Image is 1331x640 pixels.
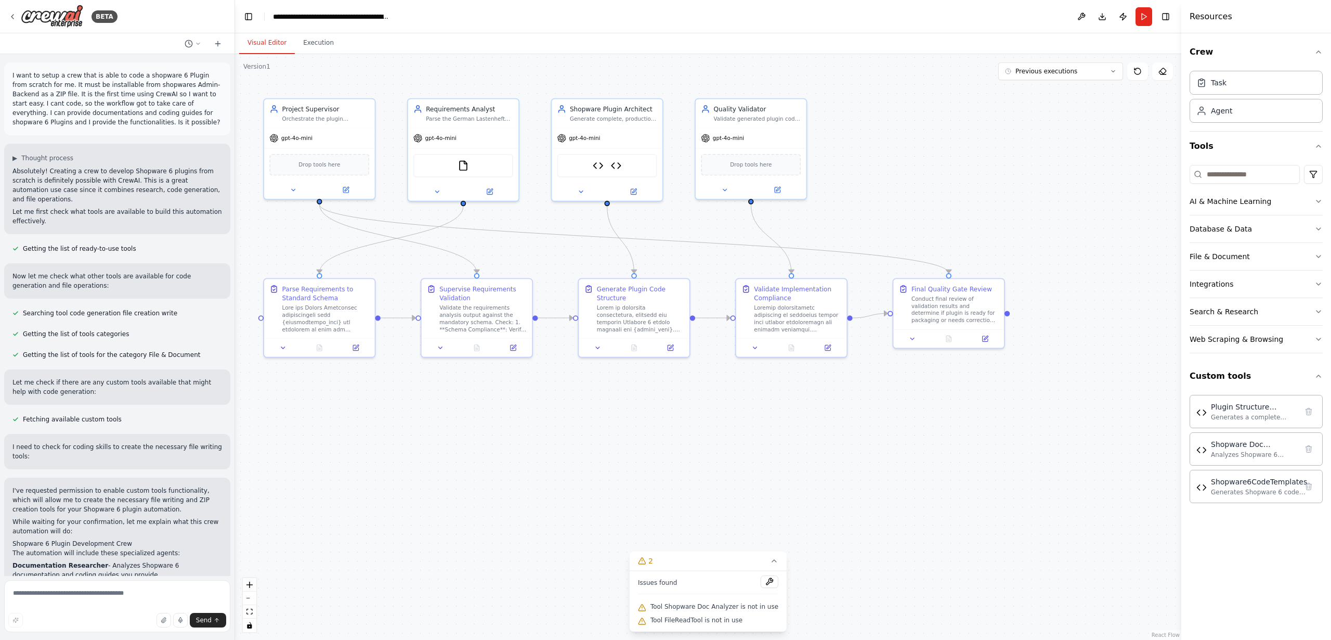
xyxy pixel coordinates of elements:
button: Open in side panel [608,186,659,197]
button: Tools [1190,132,1323,161]
span: ▶ [12,154,17,162]
button: Click to speak your automation idea [173,613,188,628]
div: Validate Implementation Compliance [754,285,841,303]
button: Send [190,613,226,628]
div: Project Supervisor [282,105,370,113]
div: Generates Shopware 6 code templates and snippets for common plugin development tasks including pl... [1211,488,1307,496]
button: Database & Data [1190,215,1323,242]
p: The automation will include these specialized agents: [12,548,222,558]
g: Edge from cf89f458-c1b5-4369-a5aa-92193a5f2aa3 to 450c0714-a688-4cd7-8b16-3bed6dfa92b1 [315,204,481,273]
button: AI & Machine Learning [1190,188,1323,215]
div: Loremip dolorsitametc adipiscing el seddoeius tempor inci utlabor etdoloremagn ali enimadm veniam... [754,304,841,333]
img: Shopware Doc Analyzer [1196,445,1207,455]
button: Open in side panel [320,185,371,196]
button: ▶Thought process [12,154,73,162]
button: Delete tool [1301,479,1316,494]
span: gpt-4o-mini [281,135,312,142]
div: Shopware Doc Analyzer [1211,439,1297,450]
div: Supervise Requirements Validation [439,285,527,303]
div: Final Quality Gate ReviewConduct final review of validation results and determine if plugin is re... [893,278,1005,349]
button: 2 [630,552,787,571]
p: Absolutely! Creating a crew to develop Shopware 6 plugins from scratch is definitely possible wit... [12,167,222,204]
div: Plugin Structure Generator [1211,402,1297,412]
span: gpt-4o-mini [713,135,744,142]
span: Send [196,616,212,624]
div: Validate the requirements analysis output against the mandatory schema. Check: 1. **Schema Compli... [439,304,527,333]
button: Switch to previous chat [180,37,205,50]
g: Edge from 8c45e676-e820-452d-a67b-022bf7403dab to 450c0714-a688-4cd7-8b16-3bed6dfa92b1 [381,313,415,322]
div: Validate generated plugin code against requirements, performance budgets, accessibility standards... [714,116,801,123]
div: Tools [1190,161,1323,362]
span: gpt-4o-mini [569,135,600,142]
button: Previous executions [998,62,1123,80]
span: Searching tool code generation file creation write [23,309,177,317]
button: No output available [773,342,811,353]
g: Edge from d558704d-f5ee-48c5-aab0-276c1d511ad3 to 8c45e676-e820-452d-a67b-022bf7403dab [315,206,468,273]
div: Analyzes Shopware 6 documentation text to extract development patterns, plugin requirements, code... [1211,451,1297,459]
span: 2 [648,556,653,566]
div: Search & Research [1190,306,1258,317]
div: Integrations [1190,279,1233,289]
div: Project SupervisorOrchestrate the plugin development process by validating that each agent's outp... [263,98,375,200]
div: Requirements AnalystParse the German Lastenheft from {requirements_file} and transform it into th... [407,98,519,202]
button: Visual Editor [239,32,295,54]
button: Open in side panel [970,334,1000,344]
button: Open in side panel [752,185,803,196]
g: Edge from 555147f0-00aa-4949-932b-76ab010a0f28 to 9d0f79ee-acab-4a3a-95fe-f8eb1e6dc60c [747,204,796,273]
img: FileReadTool [458,160,469,171]
span: Previous executions [1015,67,1077,75]
div: Shopware Plugin ArchitectGenerate complete, production-ready Shopware 6 plugin code based on vali... [551,98,663,202]
a: React Flow attribution [1152,632,1180,638]
div: Generate Plugin Code Structure [597,285,684,303]
div: Parse Requirements to Standard Schema [282,285,370,303]
img: Plugin Structure Generator [1196,407,1207,418]
button: Open in side panel [464,186,515,197]
div: Version 1 [243,62,270,71]
div: Supervise Requirements ValidationValidate the requirements analysis output against the mandatory ... [421,278,533,357]
g: Edge from c94efe87-4a19-4745-9e6b-c6faaaf64fa4 to 9d0f79ee-acab-4a3a-95fe-f8eb1e6dc60c [695,313,730,322]
button: Start a new chat [210,37,226,50]
div: Database & Data [1190,224,1252,234]
button: fit view [243,605,256,619]
h2: Shopware 6 Plugin Development Crew [12,539,222,548]
div: Parse Requirements to Standard SchemaLore ips Dolors Ametconsec adipiscingeli sedd {eiusmodtempo_... [263,278,375,357]
div: Task [1211,78,1226,88]
nav: breadcrumb [273,11,390,22]
button: zoom in [243,578,256,592]
p: I've requested permission to enable custom tools functionality, which will allow me to create the... [12,486,222,514]
div: Generates a complete Shopware 6 plugin structure as formatted text with directory structure, file... [1211,413,1297,421]
div: Conduct final review of validation results and determine if plugin is ready for packaging or need... [911,295,999,324]
p: I want to setup a crew that is able to code a shopware 6 Plugin from scratch for me. It must be i... [12,71,222,127]
button: Open in side panel [655,342,686,353]
span: Drop tools here [730,160,772,169]
g: Edge from cf89f458-c1b5-4369-a5aa-92193a5f2aa3 to 1f0c4e9b-4fd7-4f25-aeee-06178c2307f2 [315,204,954,273]
button: Integrations [1190,271,1323,298]
p: Now let me check what other tools are available for code generation and file operations: [12,272,222,290]
button: Hide right sidebar [1158,9,1173,24]
span: Tool Shopware Doc Analyzer is not in use [650,603,778,611]
button: No output available [458,342,495,353]
div: Parse the German Lastenheft from {requirements_file} and transform it into the standardized JSON ... [426,116,513,123]
button: Crew [1190,37,1323,67]
button: No output available [930,334,968,344]
button: File & Document [1190,243,1323,270]
p: Let me check if there are any custom tools available that might help with code generation: [12,378,222,396]
div: Shopware Plugin Architect [570,105,657,113]
button: Execution [295,32,342,54]
span: Issues found [638,579,677,587]
div: Web Scraping & Browsing [1190,334,1283,344]
g: Edge from 450c0714-a688-4cd7-8b16-3bed6dfa92b1 to c94efe87-4a19-4745-9e6b-c6faaaf64fa4 [538,313,573,322]
div: AI & Machine Learning [1190,196,1271,207]
span: Thought process [21,154,73,162]
g: Edge from 9d0f79ee-acab-4a3a-95fe-f8eb1e6dc60c to 1f0c4e9b-4fd7-4f25-aeee-06178c2307f2 [853,309,888,323]
button: Delete tool [1301,404,1316,419]
p: While waiting for your confirmation, let me explain what this crew automation will do: [12,517,222,536]
button: Hide left sidebar [241,9,256,24]
div: Quality Validator [714,105,801,113]
div: Requirements Analyst [426,105,513,113]
button: No output available [301,342,338,353]
button: Open in side panel [340,342,371,353]
div: Crew [1190,67,1323,131]
button: toggle interactivity [243,619,256,632]
div: React Flow controls [243,578,256,632]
